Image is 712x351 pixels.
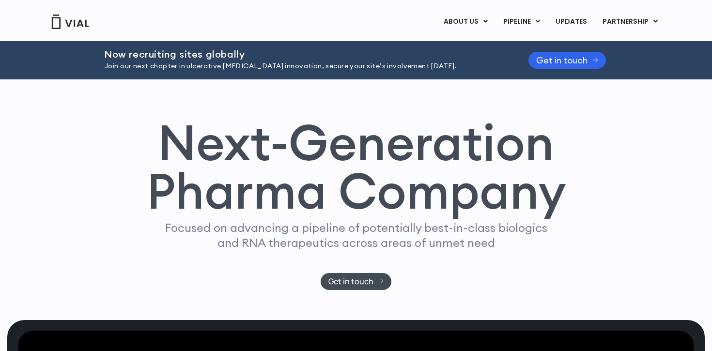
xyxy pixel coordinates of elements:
a: Get in touch [321,273,392,290]
a: UPDATES [548,14,594,30]
img: Vial Logo [51,15,90,29]
span: Get in touch [536,57,588,64]
a: PARTNERSHIPMenu Toggle [595,14,666,30]
a: ABOUT USMenu Toggle [436,14,495,30]
span: Get in touch [328,278,373,285]
a: Get in touch [528,52,606,69]
h1: Next-Generation Pharma Company [146,118,566,216]
a: PIPELINEMenu Toggle [495,14,547,30]
p: Focused on advancing a pipeline of potentially best-in-class biologics and RNA therapeutics acros... [161,220,551,250]
p: Join our next chapter in ulcerative [MEDICAL_DATA] innovation, secure your site’s involvement [DA... [104,61,504,72]
h2: Now recruiting sites globally [104,49,504,60]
